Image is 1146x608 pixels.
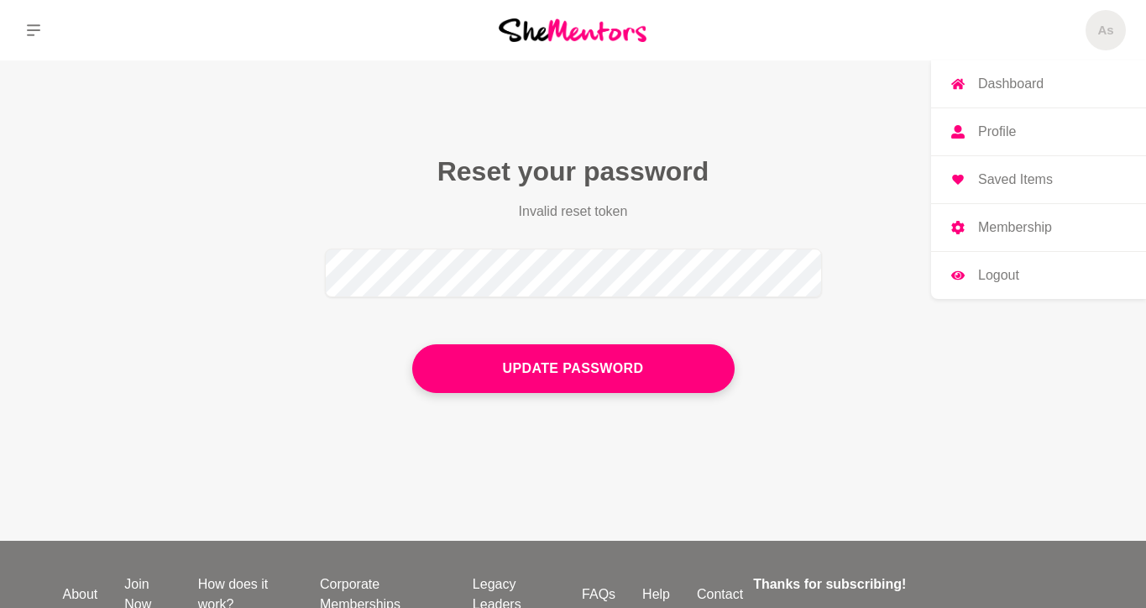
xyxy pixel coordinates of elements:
a: Profile [931,108,1146,155]
h2: Reset your password [325,155,822,188]
button: Update Password [412,344,735,393]
a: Saved Items [931,156,1146,203]
a: Contact [683,584,756,605]
a: FAQs [568,584,629,605]
p: Invalid reset token [412,202,735,222]
p: Membership [978,221,1052,234]
p: Profile [978,125,1016,139]
h5: As [1097,23,1113,39]
a: About [50,584,112,605]
a: Help [629,584,683,605]
p: Dashboard [978,77,1044,91]
img: She Mentors Logo [499,18,646,41]
a: AsDashboardProfileSaved ItemsMembershipLogout [1086,10,1126,50]
p: Logout [978,269,1019,282]
h4: Thanks for subscribing! [753,574,1073,595]
p: Saved Items [978,173,1053,186]
a: Dashboard [931,60,1146,107]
